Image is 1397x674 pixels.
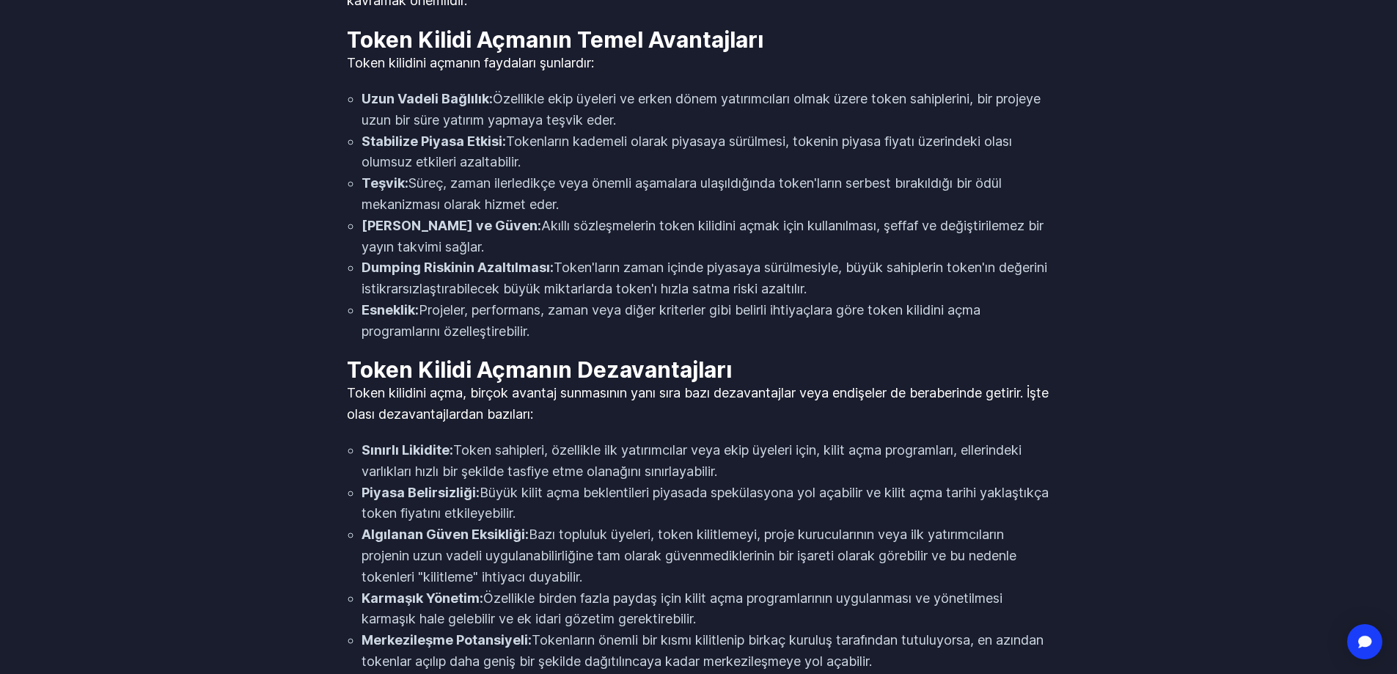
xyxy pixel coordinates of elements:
[362,442,453,458] font: Sınırlı Likidite:
[347,26,763,53] font: Token Kilidi Açmanın Temel Avantajları
[362,590,483,606] font: Karmaşık Yönetim:
[362,260,554,275] font: Dumping Riskinin Azaltılması:
[347,356,732,383] font: Token Kilidi Açmanın Dezavantajları
[347,385,1049,422] font: Token kilidini açma, birçok avantaj sunmasının yanı sıra bazı dezavantajlar veya endişeler de ber...
[362,218,541,233] font: [PERSON_NAME] ve Güven:
[347,55,594,70] font: Token kilidini açmanın faydaları şunlardır:
[362,175,408,191] font: Teşvik:
[362,485,1049,521] font: Büyük kilit açma beklentileri piyasada spekülasyona yol açabilir ve kilit açma tarihi yaklaştıkça...
[362,91,493,106] font: Uzun Vadeli Bağlılık:
[362,485,480,500] font: Piyasa Belirsizliği:
[362,632,1044,669] font: Tokenların önemli bir kısmı kilitlenip birkaç kuruluş tarafından tutuluyorsa, en azından tokenlar...
[1347,624,1382,659] div: Open Intercom Messenger
[362,302,980,339] font: Projeler, performans, zaman veya diğer kriterler gibi belirli ihtiyaçlara göre token kilidini açm...
[362,527,529,542] font: Algılanan Güven Eksikliği:
[362,133,506,149] font: Stabilize Piyasa Etkisi:
[362,590,1002,627] font: Özellikle birden fazla paydaş için kilit açma programlarının uygulanması ve yönetilmesi karmaşık ...
[362,442,1022,479] font: Token sahipleri, özellikle ilk yatırımcılar veya ekip üyeleri için, kilit açma programları, eller...
[362,218,1044,254] font: Akıllı sözleşmelerin token kilidini açmak için kullanılması, şeffaf ve değiştirilemez bir yayın t...
[362,527,1016,585] font: Bazı topluluk üyeleri, token kilitlemeyi, proje kurucularının veya ilk yatırımcıların projenin uz...
[362,175,1002,212] font: Süreç, zaman ilerledikçe veya önemli aşamalara ulaşıldığında token'ların serbest bırakıldığı bir ...
[362,91,1041,128] font: Özellikle ekip üyeleri ve erken dönem yatırımcıları olmak üzere token sahiplerini, bir projeye uz...
[362,632,532,648] font: Merkezileşme Potansiyeli:
[362,302,419,318] font: Esneklik:
[362,133,1012,170] font: Tokenların kademeli olarak piyasaya sürülmesi, tokenin piyasa fiyatı üzerindeki olası olumsuz etk...
[362,260,1047,296] font: Token'ların zaman içinde piyasaya sürülmesiyle, büyük sahiplerin token'ın değerini istikrarsızlaş...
